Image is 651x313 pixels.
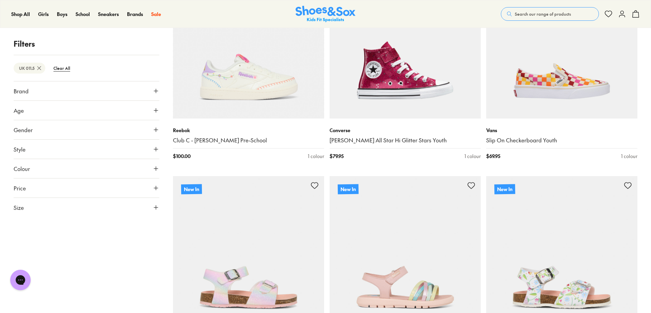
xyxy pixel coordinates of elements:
span: Boys [57,11,67,17]
span: $ 69.95 [486,153,500,160]
btn: Clear All [48,62,76,74]
span: Colour [14,165,30,173]
a: Boys [57,11,67,18]
span: Girls [38,11,49,17]
span: Search our range of products [515,11,571,17]
p: New In [494,184,515,194]
span: Style [14,145,26,153]
span: Brand [14,87,29,95]
a: Girls [38,11,49,18]
button: Size [14,198,159,217]
span: School [76,11,90,17]
button: Price [14,178,159,198]
p: New In [338,184,359,194]
div: 1 colour [621,153,637,160]
span: Sale [151,11,161,17]
span: $ 79.95 [330,153,344,160]
div: 1 colour [308,153,324,160]
span: Shop All [11,11,30,17]
a: School [76,11,90,18]
button: Brand [14,81,159,100]
iframe: Gorgias live chat messenger [7,267,34,293]
a: Shoes & Sox [296,6,355,22]
span: Price [14,184,26,192]
a: [PERSON_NAME] All Star Hi Glitter Stars Youth [330,137,481,144]
span: Size [14,203,24,212]
div: 1 colour [464,153,481,160]
button: Gender [14,120,159,139]
span: Brands [127,11,143,17]
p: Converse [330,127,481,134]
a: Sneakers [98,11,119,18]
a: Brands [127,11,143,18]
p: Filters [14,38,159,49]
span: $ 100.00 [173,153,191,160]
p: Vans [486,127,637,134]
span: Age [14,106,24,114]
img: SNS_Logo_Responsive.svg [296,6,355,22]
span: Sneakers [98,11,119,17]
span: Gender [14,126,33,134]
a: Club C - [PERSON_NAME] Pre-School [173,137,324,144]
button: Age [14,101,159,120]
btn: UK 011.5 [14,63,45,74]
button: Style [14,140,159,159]
a: Sale [151,11,161,18]
button: Colour [14,159,159,178]
p: New In [181,184,202,194]
p: Reebok [173,127,324,134]
button: Search our range of products [501,7,599,21]
a: Shop All [11,11,30,18]
a: Slip On Checkerboard Youth [486,137,637,144]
